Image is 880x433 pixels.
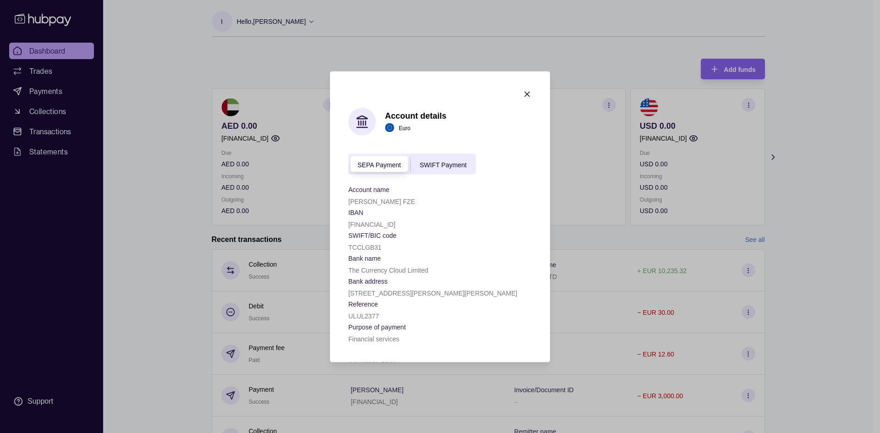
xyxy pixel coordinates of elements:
div: accountIndex [348,153,476,174]
p: Bank address [348,277,388,285]
h1: Account details [385,110,446,121]
p: ULUL2377 [348,312,379,319]
img: eu [385,123,394,132]
p: SWIFT/BIC code [348,231,396,239]
p: Account name [348,186,390,193]
p: Purpose of payment [348,323,406,330]
p: [PERSON_NAME] FZE [348,197,415,205]
p: [STREET_ADDRESS][PERSON_NAME][PERSON_NAME] [348,289,517,296]
p: TCCLGB31 [348,243,381,251]
p: Euro [399,123,410,133]
p: The Currency Cloud Limited [348,266,428,274]
p: Reference [348,300,378,307]
p: Financial services [348,335,399,342]
p: Bank name [348,254,381,262]
span: SWIFT Payment [420,161,467,168]
p: IBAN [348,208,363,216]
p: [FINANCIAL_ID] [348,220,396,228]
span: SEPA Payment [357,161,401,168]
